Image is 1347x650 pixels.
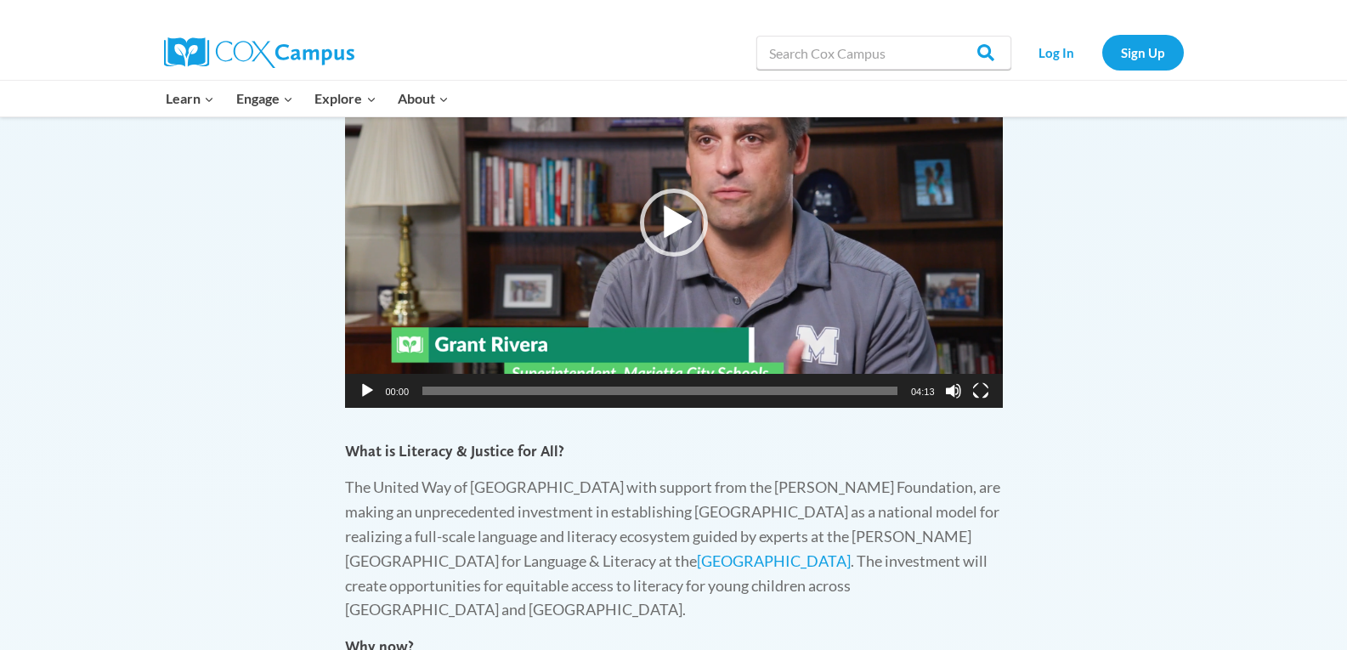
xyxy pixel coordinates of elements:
[972,382,989,399] button: Fullscreen
[1020,35,1094,70] a: Log In
[345,37,1003,407] div: Video Player
[304,81,388,116] button: Child menu of Explore
[640,189,708,257] div: Play
[756,36,1011,70] input: Search Cox Campus
[345,475,1003,622] p: The United Way of [GEOGRAPHIC_DATA] with support from the [PERSON_NAME] Foundation, are making an...
[156,81,226,116] button: Child menu of Learn
[359,382,376,399] button: Play
[697,551,851,570] a: [GEOGRAPHIC_DATA]
[345,442,1003,461] h3: What is Literacy & Justice for All?
[386,387,410,397] span: 00:00
[422,387,897,395] span: Time Slider
[387,81,460,116] button: Child menu of About
[1102,35,1184,70] a: Sign Up
[911,387,935,397] span: 04:13
[225,81,304,116] button: Child menu of Engage
[164,37,354,68] img: Cox Campus
[156,81,460,116] nav: Primary Navigation
[1020,35,1184,70] nav: Secondary Navigation
[945,382,962,399] button: Mute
